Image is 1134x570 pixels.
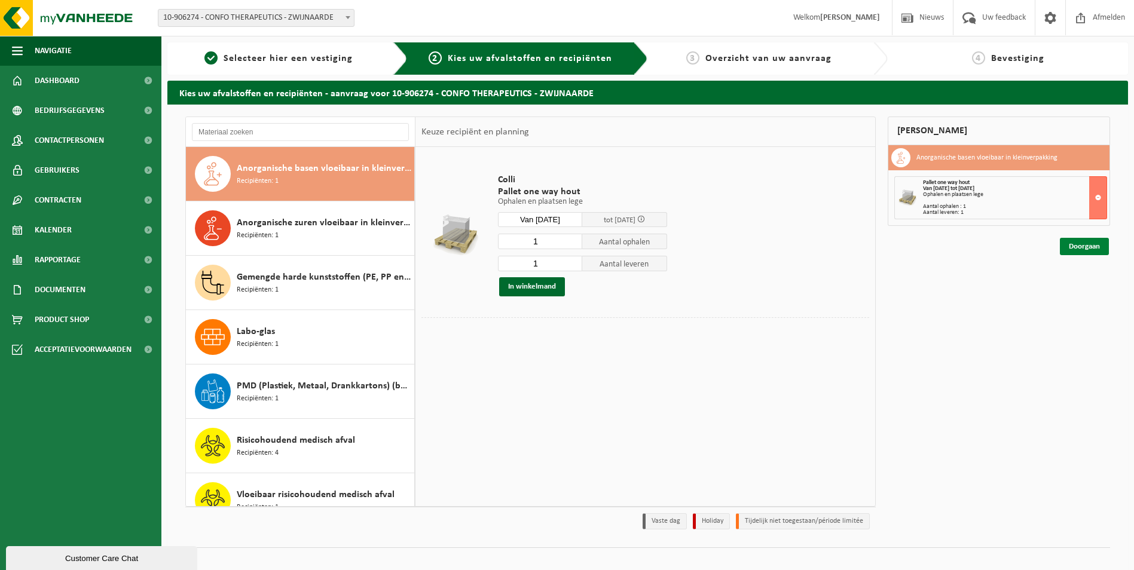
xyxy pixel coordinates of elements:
[415,117,535,147] div: Keuze recipiënt en planning
[237,379,411,393] span: PMD (Plastiek, Metaal, Drankkartons) (bedrijven)
[923,210,1107,216] div: Aantal leveren: 1
[158,9,354,27] span: 10-906274 - CONFO THERAPEUTICS - ZWIJNAARDE
[582,234,667,249] span: Aantal ophalen
[35,215,72,245] span: Kalender
[237,393,279,404] span: Recipiënten: 1
[237,216,411,230] span: Anorganische zuren vloeibaar in kleinverpakking
[237,448,279,459] span: Recipiënten: 4
[498,198,667,206] p: Ophalen en plaatsen lege
[498,186,667,198] span: Pallet one way hout
[35,275,85,305] span: Documenten
[186,310,415,364] button: Labo-glas Recipiënten: 1
[643,513,687,529] li: Vaste dag
[991,54,1044,63] span: Bevestiging
[888,117,1110,145] div: [PERSON_NAME]
[448,54,612,63] span: Kies uw afvalstoffen en recipiënten
[736,513,870,529] li: Tijdelijk niet toegestaan/période limitée
[237,270,411,284] span: Gemengde harde kunststoffen (PE, PP en PVC), recycleerbaar (industrieel)
[186,364,415,419] button: PMD (Plastiek, Metaal, Drankkartons) (bedrijven) Recipiënten: 1
[923,185,974,192] strong: Van [DATE] tot [DATE]
[186,147,415,201] button: Anorganische basen vloeibaar in kleinverpakking Recipiënten: 1
[705,54,832,63] span: Overzicht van uw aanvraag
[820,13,880,22] strong: [PERSON_NAME]
[237,339,279,350] span: Recipiënten: 1
[158,10,354,26] span: 10-906274 - CONFO THERAPEUTICS - ZWIJNAARDE
[498,174,667,186] span: Colli
[237,230,279,241] span: Recipiënten: 1
[6,544,200,570] iframe: chat widget
[224,54,353,63] span: Selecteer hier een vestiging
[186,201,415,256] button: Anorganische zuren vloeibaar in kleinverpakking Recipiënten: 1
[237,488,395,502] span: Vloeibaar risicohoudend medisch afval
[35,245,81,275] span: Rapportage
[186,419,415,473] button: Risicohoudend medisch afval Recipiënten: 4
[693,513,730,529] li: Holiday
[604,216,635,224] span: tot [DATE]
[429,51,442,65] span: 2
[204,51,218,65] span: 1
[35,125,104,155] span: Contactpersonen
[35,335,132,364] span: Acceptatievoorwaarden
[35,36,72,66] span: Navigatie
[1060,238,1109,255] a: Doorgaan
[237,433,355,448] span: Risicohoudend medisch afval
[686,51,699,65] span: 3
[35,305,89,335] span: Product Shop
[237,284,279,296] span: Recipiënten: 1
[186,473,415,528] button: Vloeibaar risicohoudend medisch afval Recipiënten: 1
[35,185,81,215] span: Contracten
[923,192,1107,198] div: Ophalen en plaatsen lege
[916,148,1057,167] h3: Anorganische basen vloeibaar in kleinverpakking
[237,161,411,176] span: Anorganische basen vloeibaar in kleinverpakking
[237,176,279,187] span: Recipiënten: 1
[972,51,985,65] span: 4
[186,256,415,310] button: Gemengde harde kunststoffen (PE, PP en PVC), recycleerbaar (industrieel) Recipiënten: 1
[167,81,1128,104] h2: Kies uw afvalstoffen en recipiënten - aanvraag voor 10-906274 - CONFO THERAPEUTICS - ZWIJNAARDE
[173,51,384,66] a: 1Selecteer hier een vestiging
[35,96,105,125] span: Bedrijfsgegevens
[582,256,667,271] span: Aantal leveren
[192,123,409,141] input: Materiaal zoeken
[237,324,275,339] span: Labo-glas
[499,277,565,296] button: In winkelmand
[923,179,970,186] span: Pallet one way hout
[35,66,80,96] span: Dashboard
[35,155,80,185] span: Gebruikers
[923,204,1107,210] div: Aantal ophalen : 1
[498,212,583,227] input: Selecteer datum
[237,502,279,513] span: Recipiënten: 1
